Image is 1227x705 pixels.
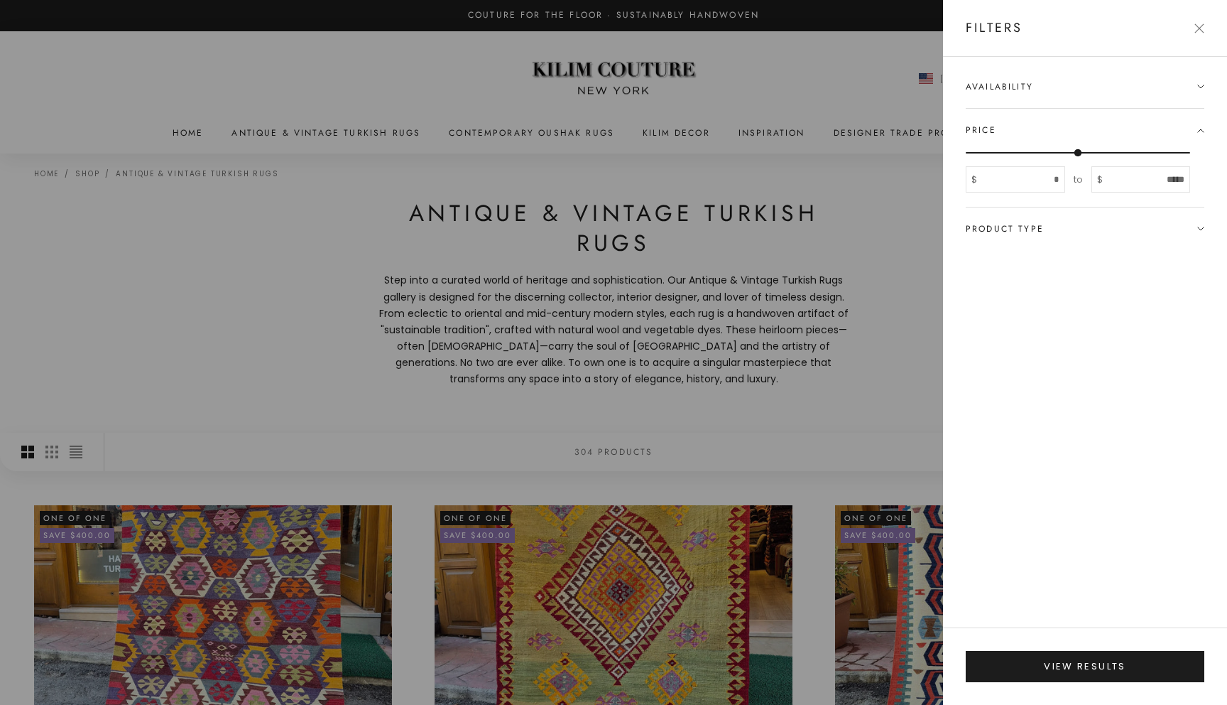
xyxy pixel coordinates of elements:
span: to [1074,172,1083,187]
span: Availability [966,80,1033,94]
summary: Availability [966,80,1204,108]
span: $ [971,172,977,187]
button: View results [966,651,1204,682]
input: From price [984,172,1059,187]
span: Product type [966,222,1044,236]
span: $ [1097,172,1103,187]
summary: Price [966,109,1204,151]
span: Price [966,123,996,137]
input: To price [966,152,1190,154]
p: Filters [966,18,1023,38]
summary: Product type [966,208,1204,250]
input: To price [1110,172,1185,187]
